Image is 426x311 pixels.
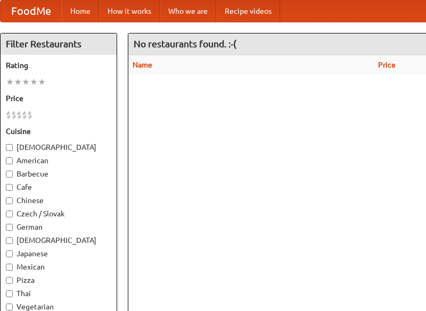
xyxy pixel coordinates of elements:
a: Name [133,61,152,69]
li: $ [22,109,27,121]
label: Pizza [6,275,111,285]
h5: Cuisine [6,126,111,137]
input: American [6,157,13,164]
li: ★ [22,76,30,88]
input: Mexican [6,264,13,271]
h5: Rating [6,60,111,71]
input: Pizza [6,277,13,284]
a: Who we are [160,1,216,22]
li: $ [17,109,22,121]
a: Home [62,1,99,22]
input: Thai [6,290,13,297]
ng-pluralize: No restaurants found. :-( [134,39,236,49]
a: Recipe videos [216,1,280,22]
label: [DEMOGRAPHIC_DATA] [6,235,111,246]
label: Japanese [6,248,111,259]
label: American [6,155,111,166]
label: Cafe [6,182,111,192]
input: Barbecue [6,171,13,178]
a: FoodMe [1,1,62,22]
h4: Filter Restaurants [1,33,117,55]
li: $ [6,109,11,121]
input: Chinese [6,197,13,204]
li: ★ [38,76,46,88]
label: German [6,222,111,232]
label: Thai [6,288,111,299]
input: [DEMOGRAPHIC_DATA] [6,144,13,151]
a: How it works [99,1,160,22]
li: $ [27,109,32,121]
label: Barbecue [6,169,111,179]
input: Japanese [6,250,13,257]
a: Price [378,61,396,69]
input: Cafe [6,184,13,191]
input: Vegetarian [6,304,13,310]
li: ★ [6,76,14,88]
input: Czech / Slovak [6,211,13,217]
label: Chinese [6,195,111,206]
label: [DEMOGRAPHIC_DATA] [6,142,111,153]
h5: Price [6,93,111,104]
label: Mexican [6,262,111,272]
li: ★ [30,76,38,88]
input: [DEMOGRAPHIC_DATA] [6,237,13,244]
label: Czech / Slovak [6,208,111,219]
li: $ [11,109,17,121]
input: German [6,224,13,231]
li: ★ [14,76,22,88]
